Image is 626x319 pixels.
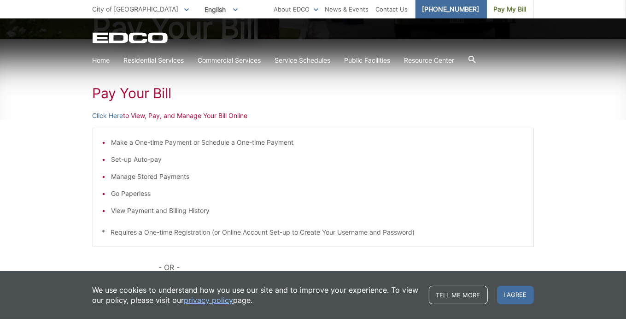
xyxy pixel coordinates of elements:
a: EDCD logo. Return to the homepage. [93,32,169,43]
a: Home [93,55,110,65]
span: City of [GEOGRAPHIC_DATA] [93,5,179,13]
a: Contact Us [376,4,408,14]
li: Set-up Auto-pay [111,154,524,165]
h1: Pay Your Bill [93,85,534,101]
span: Pay My Bill [494,4,527,14]
a: About EDCO [274,4,318,14]
li: Manage Stored Payments [111,171,524,182]
a: Click Here [93,111,123,121]
a: privacy policy [184,295,234,305]
li: Make a One-time Payment or Schedule a One-time Payment [111,137,524,148]
a: Tell me more [429,286,488,304]
li: View Payment and Billing History [111,206,524,216]
p: - OR - [158,261,533,274]
li: Go Paperless [111,189,524,199]
p: We use cookies to understand how you use our site and to improve your experience. To view our pol... [93,285,420,305]
a: Public Facilities [345,55,391,65]
span: I agree [497,286,534,304]
a: News & Events [325,4,369,14]
span: English [198,2,245,17]
p: to View, Pay, and Manage Your Bill Online [93,111,534,121]
p: * Requires a One-time Registration (or Online Account Set-up to Create Your Username and Password) [102,227,524,237]
a: Resource Center [404,55,455,65]
a: Commercial Services [198,55,261,65]
a: Service Schedules [275,55,331,65]
a: Residential Services [124,55,184,65]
